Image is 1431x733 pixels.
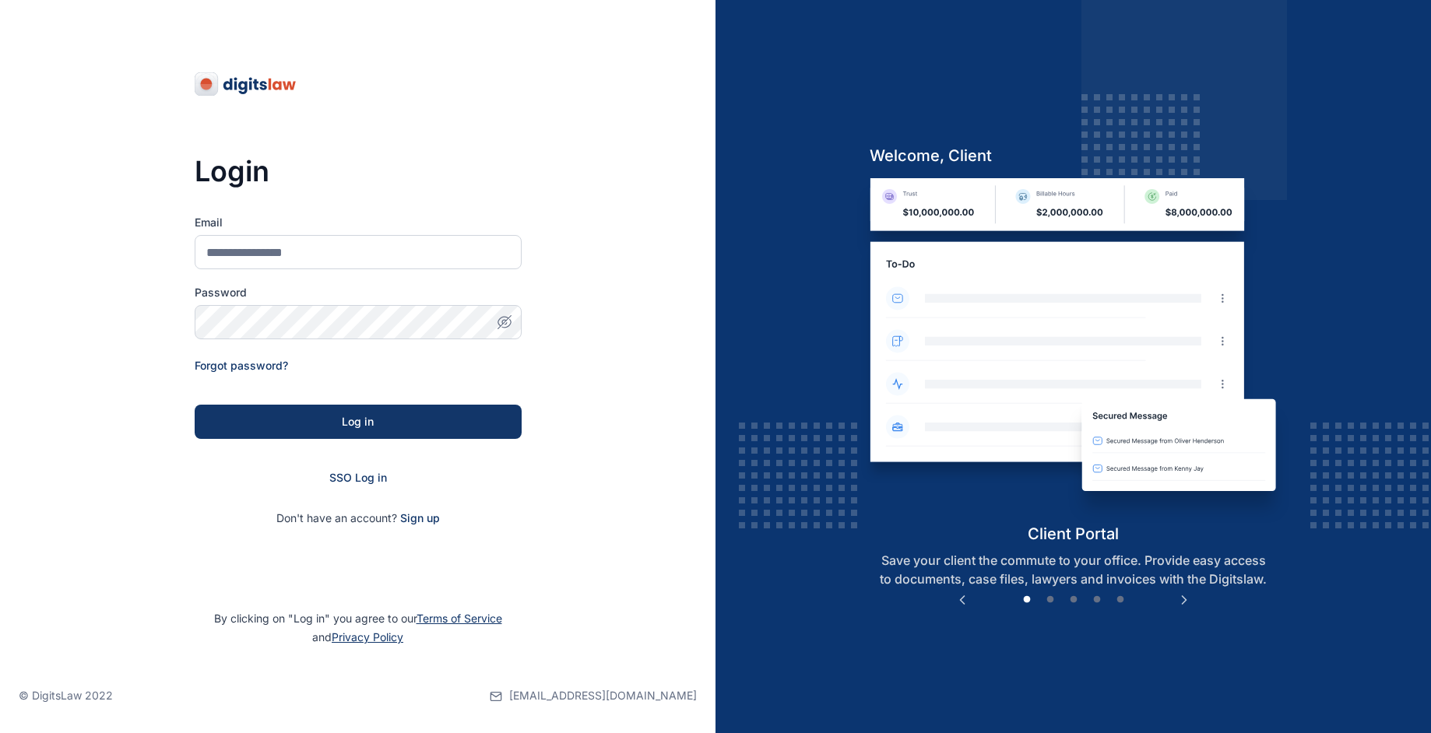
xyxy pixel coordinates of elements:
a: Forgot password? [195,359,288,372]
p: © DigitsLaw 2022 [19,688,113,703]
a: Sign up [400,511,440,524]
button: 3 [1066,592,1081,608]
a: Terms of Service [417,612,502,625]
h5: client portal [857,523,1289,545]
label: Email [195,215,522,230]
button: 4 [1089,592,1105,608]
a: Privacy Policy [332,630,403,644]
button: 2 [1042,592,1058,608]
p: Save your client the commute to your office. Provide easy access to documents, case files, lawyer... [857,551,1289,588]
button: Previous [955,592,970,608]
h5: welcome, client [857,145,1289,167]
button: Log in [195,405,522,439]
p: Don't have an account? [195,510,522,526]
p: By clicking on "Log in" you agree to our [19,609,697,647]
img: client-portal [857,178,1289,523]
div: Log in [220,414,497,430]
label: Password [195,285,522,300]
a: [EMAIL_ADDRESS][DOMAIN_NAME] [490,658,697,733]
button: 1 [1019,592,1035,608]
button: Next [1176,592,1192,608]
span: Sign up [400,510,440,526]
button: 5 [1113,592,1128,608]
span: [EMAIL_ADDRESS][DOMAIN_NAME] [509,688,697,703]
img: digitslaw-logo [195,72,297,96]
h3: Login [195,156,522,187]
a: SSO Log in [329,471,387,484]
span: and [312,630,403,644]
